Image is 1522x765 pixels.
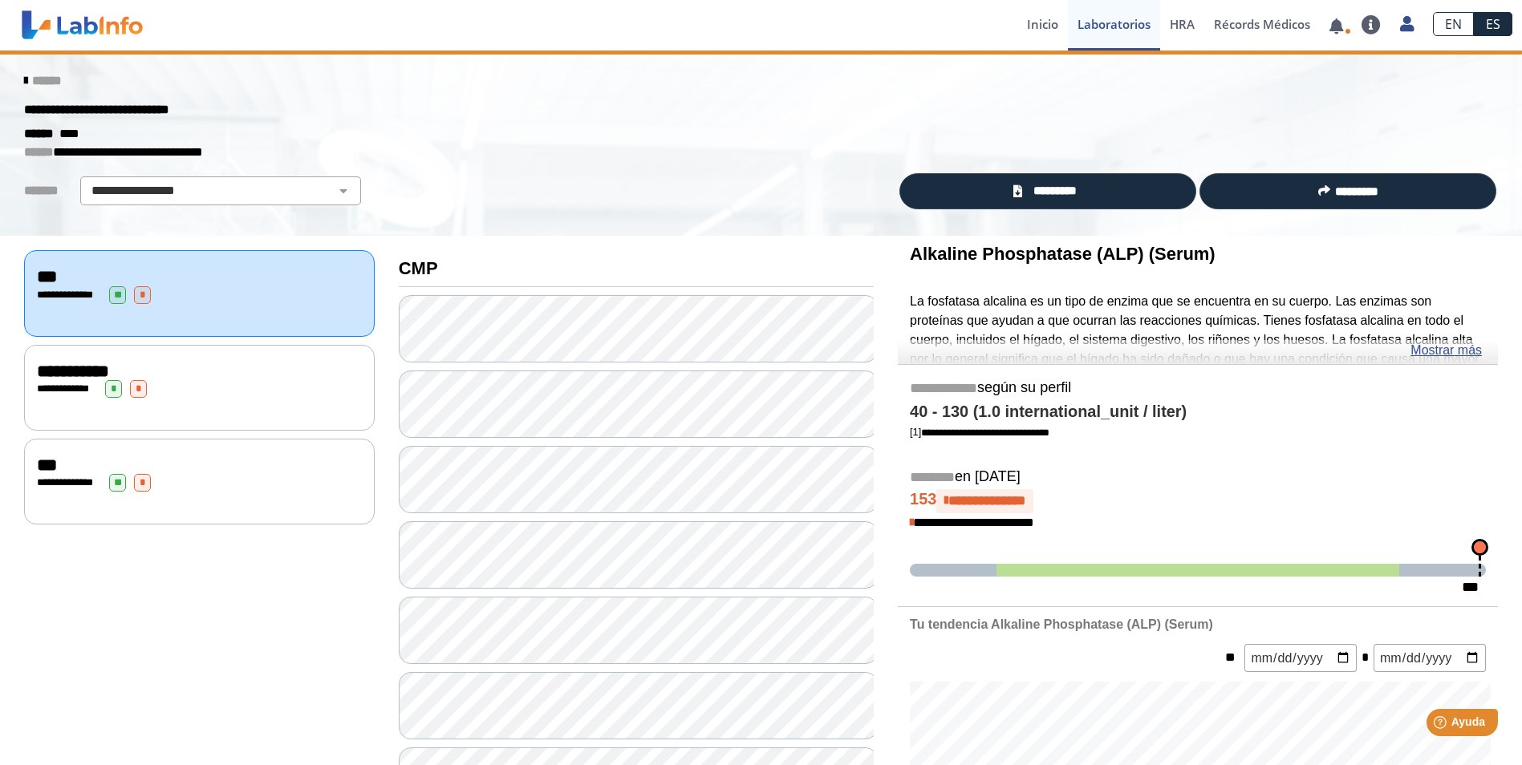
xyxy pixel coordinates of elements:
input: mm/dd/yyyy [1244,644,1357,672]
a: EN [1433,12,1474,36]
span: HRA [1170,16,1195,32]
h4: 40 - 130 (1.0 international_unit / liter) [910,403,1486,422]
iframe: Help widget launcher [1379,702,1504,747]
a: [1] [910,426,1049,438]
b: CMP [399,258,438,278]
a: ES [1474,12,1512,36]
h5: según su perfil [910,379,1486,398]
a: Mostrar más [1410,341,1482,360]
b: Tu tendencia Alkaline Phosphatase (ALP) (Serum) [910,617,1213,631]
b: Alkaline Phosphatase (ALP) (Serum) [910,244,1216,264]
input: mm/dd/yyyy [1374,644,1486,672]
p: La fosfatasa alcalina es un tipo de enzima que se encuentra en su cuerpo. Las enzimas son proteín... [910,292,1486,388]
h5: en [DATE] [910,468,1486,487]
h4: 153 [910,489,1486,513]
